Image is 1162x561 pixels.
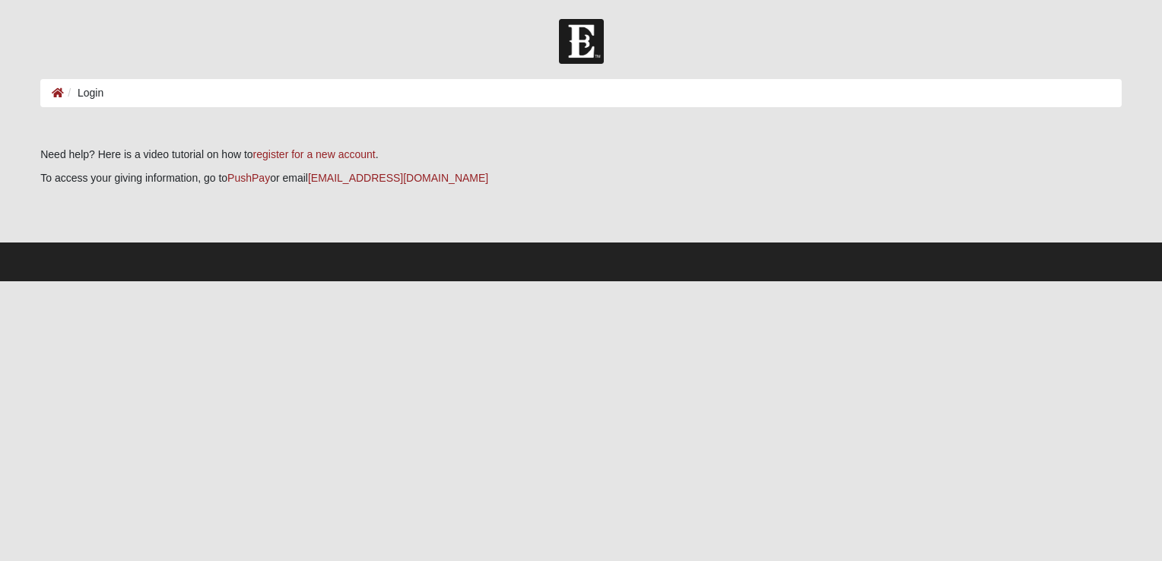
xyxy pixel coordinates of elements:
[40,147,1122,163] p: Need help? Here is a video tutorial on how to .
[227,172,270,184] a: PushPay
[64,85,103,101] li: Login
[559,19,604,64] img: Church of Eleven22 Logo
[308,172,488,184] a: [EMAIL_ADDRESS][DOMAIN_NAME]
[40,170,1122,186] p: To access your giving information, go to or email
[253,148,376,160] a: register for a new account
